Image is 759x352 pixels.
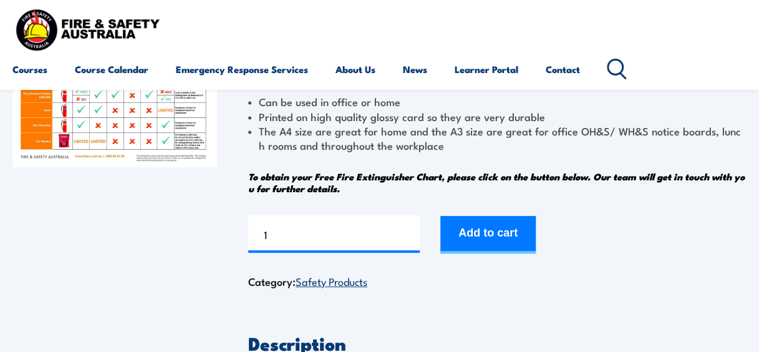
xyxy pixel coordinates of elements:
a: Learner Portal [455,54,518,84]
a: News [403,54,427,84]
em: To obtain your Free Fire Extinguisher Chart, please click on the button below. Our team will get ... [248,169,745,195]
img: FREE Fire Extinguisher Safety Chart [12,22,217,167]
li: The A4 size are great for home and the A3 size are great for office OH&S/ WH&S notice boards, lun... [248,124,747,153]
a: Emergency Response Services [176,54,308,84]
a: About Us [336,54,375,84]
h2: Description [248,335,747,351]
button: Add to cart [440,216,536,253]
span: Category: [248,273,367,289]
input: Product quantity [248,215,420,253]
a: Course Calendar [75,54,148,84]
a: Contact [546,54,580,84]
li: Can be used in office or home [248,94,747,109]
li: Printed on high quality glossy card so they are very durable [248,109,747,124]
a: Safety Products [296,273,367,288]
a: Courses [12,54,47,84]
